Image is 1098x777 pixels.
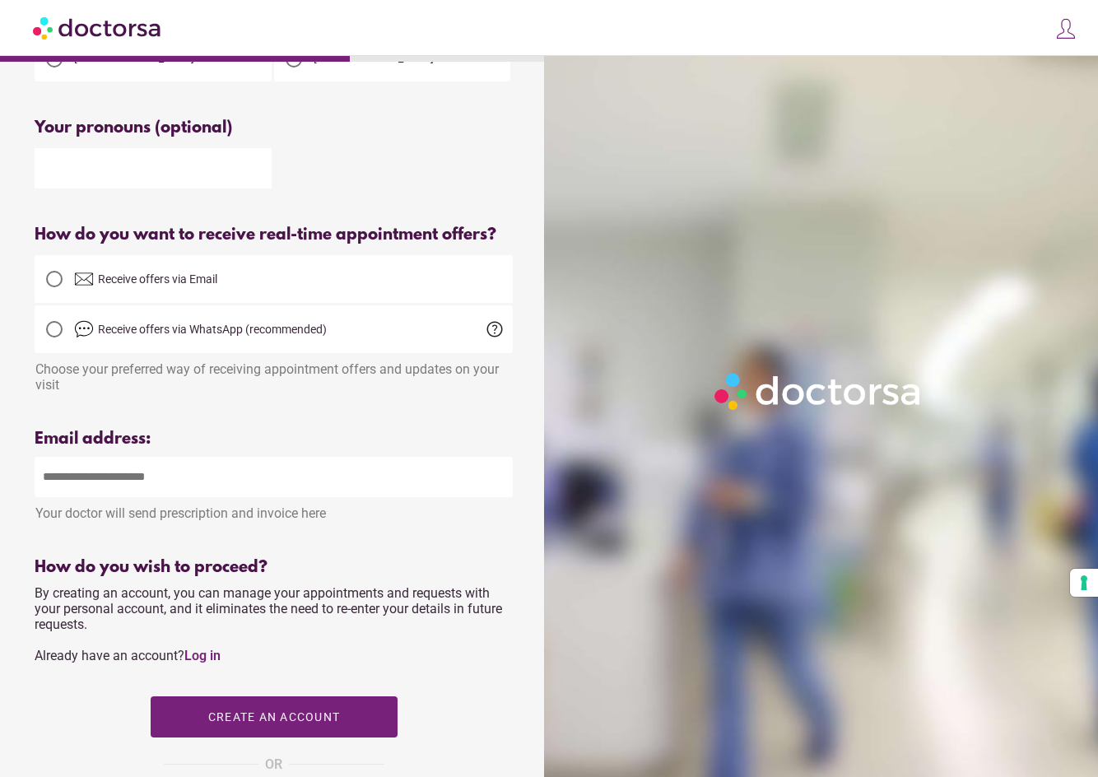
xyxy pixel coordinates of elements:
[1054,17,1077,40] img: icons8-customer-100.png
[265,754,282,775] span: OR
[709,367,928,416] img: Logo-Doctorsa-trans-White-partial-flat.png
[35,585,502,663] span: By creating an account, you can manage your appointments and requests with your personal account,...
[74,269,94,289] img: email
[35,497,513,521] div: Your doctor will send prescription and invoice here
[98,323,327,336] span: Receive offers via WhatsApp (recommended)
[35,353,513,393] div: Choose your preferred way of receiving appointment offers and updates on your visit
[35,119,513,137] div: Your pronouns (optional)
[33,9,163,46] img: Doctorsa.com
[184,648,221,663] a: Log in
[35,226,513,244] div: How do you want to receive real-time appointment offers?
[151,696,398,737] button: Create an account
[35,430,513,449] div: Email address:
[207,710,339,723] span: Create an account
[98,272,217,286] span: Receive offers via Email
[485,319,505,339] span: help
[35,558,513,577] div: How do you wish to proceed?
[1070,569,1098,597] button: Your consent preferences for tracking technologies
[74,319,94,339] img: chat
